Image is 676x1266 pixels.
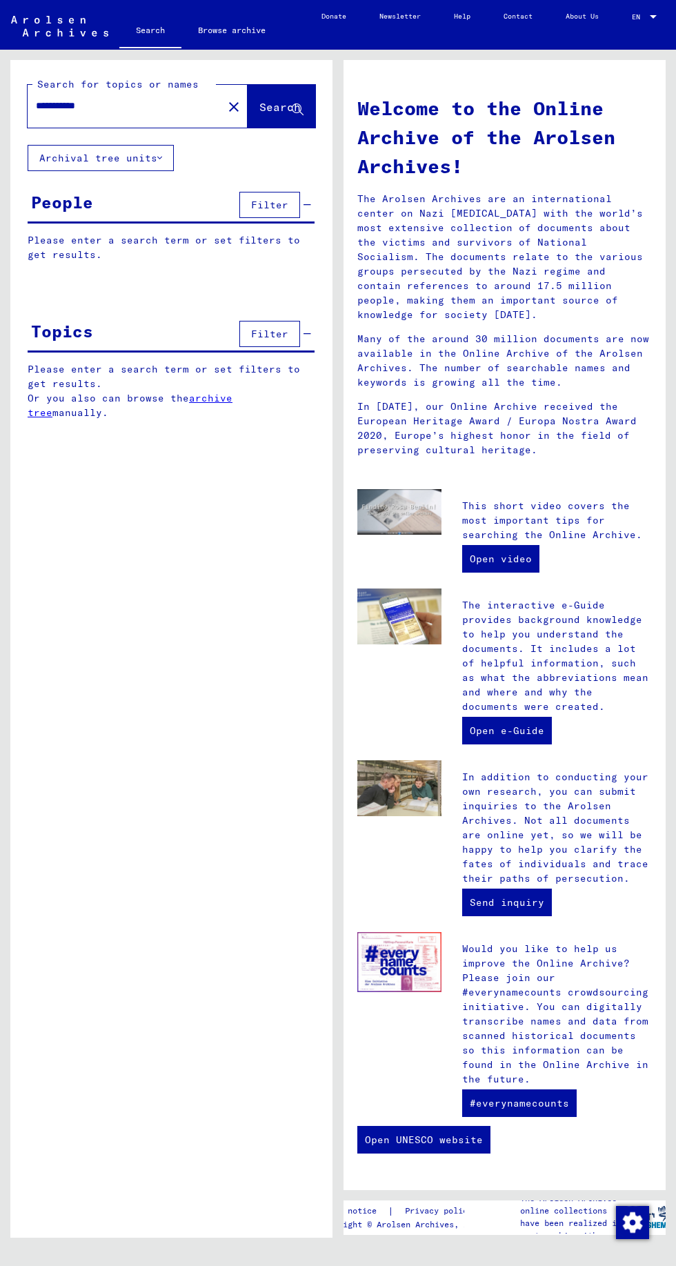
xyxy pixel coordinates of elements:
[462,499,652,542] p: This short video covers the most important tips for searching the Online Archive.
[239,192,300,218] button: Filter
[357,94,652,181] h1: Welcome to the Online Archive of the Arolsen Archives!
[251,328,288,340] span: Filter
[37,78,199,90] mat-label: Search for topics or names
[616,1206,649,1239] img: Change consent
[357,399,652,457] p: In [DATE], our Online Archive received the European Heritage Award / Europa Nostra Award 2020, Eu...
[462,770,652,886] p: In addition to conducting your own research, you can submit inquiries to the Arolsen Archives. No...
[259,100,301,114] span: Search
[462,1089,577,1117] a: #everynamecounts
[226,99,242,115] mat-icon: close
[119,14,181,50] a: Search
[31,190,93,215] div: People
[319,1218,489,1231] p: Copyright © Arolsen Archives, 2021
[181,14,282,47] a: Browse archive
[28,392,232,419] a: archive tree
[31,319,93,344] div: Topics
[357,760,441,817] img: inquiries.jpg
[28,233,315,262] p: Please enter a search term or set filters to get results.
[357,489,441,535] img: video.jpg
[357,192,652,322] p: The Arolsen Archives are an international center on Nazi [MEDICAL_DATA] with the world’s most ext...
[220,92,248,120] button: Clear
[28,145,174,171] button: Archival tree units
[615,1205,648,1238] div: Change consent
[462,545,539,573] a: Open video
[248,85,315,128] button: Search
[11,16,108,37] img: Arolsen_neg.svg
[462,942,652,1087] p: Would you like to help us improve the Online Archive? Please join our #everynamecounts crowdsourc...
[632,13,647,21] span: EN
[357,932,441,992] img: enc.jpg
[394,1204,489,1218] a: Privacy policy
[462,889,552,916] a: Send inquiry
[357,332,652,390] p: Many of the around 30 million documents are now available in the Online Archive of the Arolsen Ar...
[319,1204,388,1218] a: Legal notice
[520,1192,626,1217] p: The Arolsen Archives online collections
[462,717,552,744] a: Open e-Guide
[28,362,315,420] p: Please enter a search term or set filters to get results. Or you also can browse the manually.
[357,589,441,645] img: eguide.jpg
[239,321,300,347] button: Filter
[520,1217,626,1242] p: have been realized in partnership with
[462,598,652,714] p: The interactive e-Guide provides background knowledge to help you understand the documents. It in...
[319,1204,489,1218] div: |
[357,1126,490,1154] a: Open UNESCO website
[251,199,288,211] span: Filter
